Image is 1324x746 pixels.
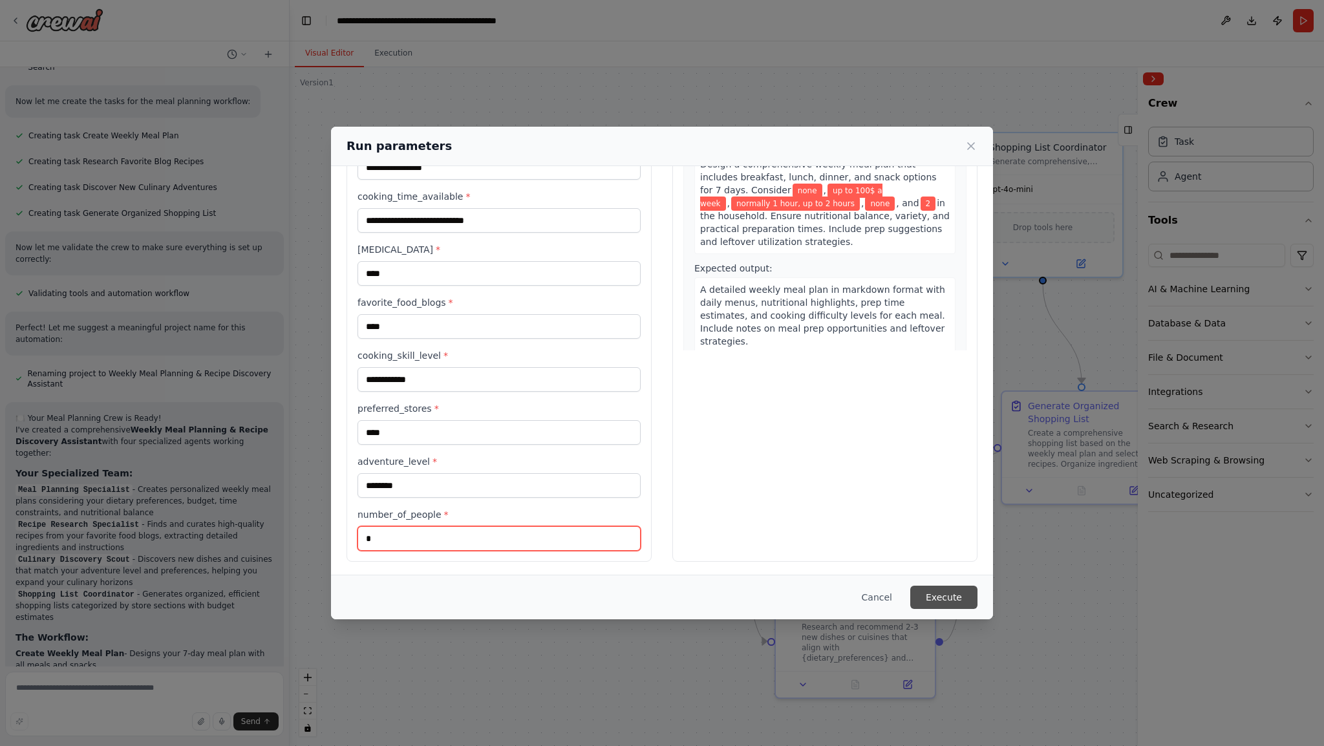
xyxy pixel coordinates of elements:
label: cooking_time_available [358,190,641,203]
span: Variable: cooking_time_available [731,197,860,211]
button: Execute [910,586,977,609]
span: , and [896,198,919,208]
label: [MEDICAL_DATA] [358,243,641,256]
label: favorite_food_blogs [358,296,641,309]
span: Variable: budget_range [700,184,882,211]
span: Design a comprehensive weekly meal plan that includes breakfast, lunch, dinner, and snack options... [700,159,937,195]
span: , [861,198,864,208]
span: Expected output: [694,263,773,273]
button: Cancel [851,586,902,609]
span: Variable: number_of_people [921,197,936,211]
span: Variable: food_allergies [865,197,895,211]
span: A detailed weekly meal plan in markdown format with daily menus, nutritional highlights, prep tim... [700,284,945,346]
span: , [727,198,730,208]
label: preferred_stores [358,402,641,415]
label: cooking_skill_level [358,349,641,362]
label: adventure_level [358,455,641,468]
span: , [824,185,826,195]
h2: Run parameters [347,137,452,155]
label: number_of_people [358,508,641,521]
span: Variable: dietary_preferences [793,184,822,198]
